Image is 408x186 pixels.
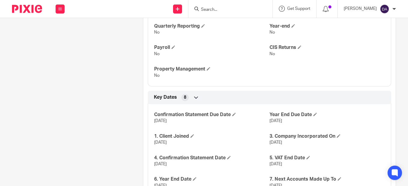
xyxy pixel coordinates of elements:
span: No [154,73,160,78]
span: Key Dates [154,94,177,100]
span: [DATE] [269,119,282,123]
h4: Property Management [154,66,269,72]
h4: Quarterly Reporting [154,23,269,29]
h4: Payroll [154,44,269,51]
span: No [154,30,160,34]
h4: 7. Next Accounts Made Up To [269,176,385,182]
span: [DATE] [154,140,167,145]
span: No [269,30,275,34]
span: No [269,52,275,56]
h4: 3. Company Incorporated On [269,133,385,139]
span: [DATE] [269,140,282,145]
span: [DATE] [154,119,167,123]
input: Search [200,7,254,13]
img: svg%3E [380,4,389,14]
h4: 5. VAT End Date [269,155,385,161]
img: Pixie [12,5,42,13]
h4: CIS Returns [269,44,385,51]
span: [DATE] [269,162,282,166]
p: [PERSON_NAME] [344,6,377,12]
span: No [154,52,160,56]
span: 8 [184,94,186,100]
h4: 6. Year End Date [154,176,269,182]
h4: 4. Confirmation Statement Date [154,155,269,161]
span: Get Support [287,7,310,11]
span: [DATE] [154,162,167,166]
h4: Year-end [269,23,385,29]
h4: Year End Due Date [269,112,385,118]
h4: Confirmation Statement Due Date [154,112,269,118]
h4: 1. Client Joined [154,133,269,139]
